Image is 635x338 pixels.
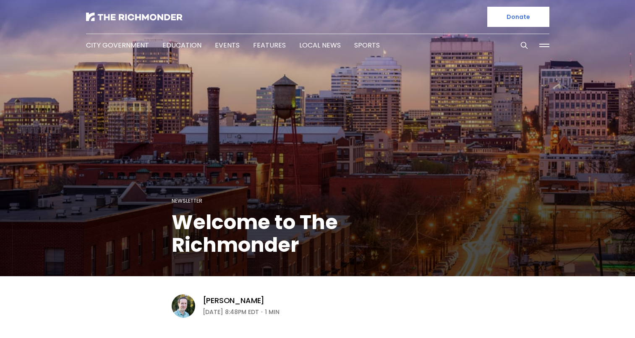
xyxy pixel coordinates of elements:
a: Newsletter [172,197,202,204]
a: Local News [299,40,341,50]
a: Donate [487,7,549,27]
a: [PERSON_NAME] [203,296,265,306]
a: City Government [86,40,149,50]
time: [DATE] 8:48PM EDT [203,307,259,317]
img: The Richmonder [86,13,183,21]
img: Michael Phillips [172,294,195,318]
iframe: portal-trigger [564,297,635,338]
button: Search this site [518,39,530,52]
a: Sports [354,40,380,50]
a: Events [215,40,240,50]
span: 1 min [265,307,280,317]
a: Education [162,40,201,50]
a: Features [253,40,286,50]
h1: Welcome to The Richmonder [172,211,464,256]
